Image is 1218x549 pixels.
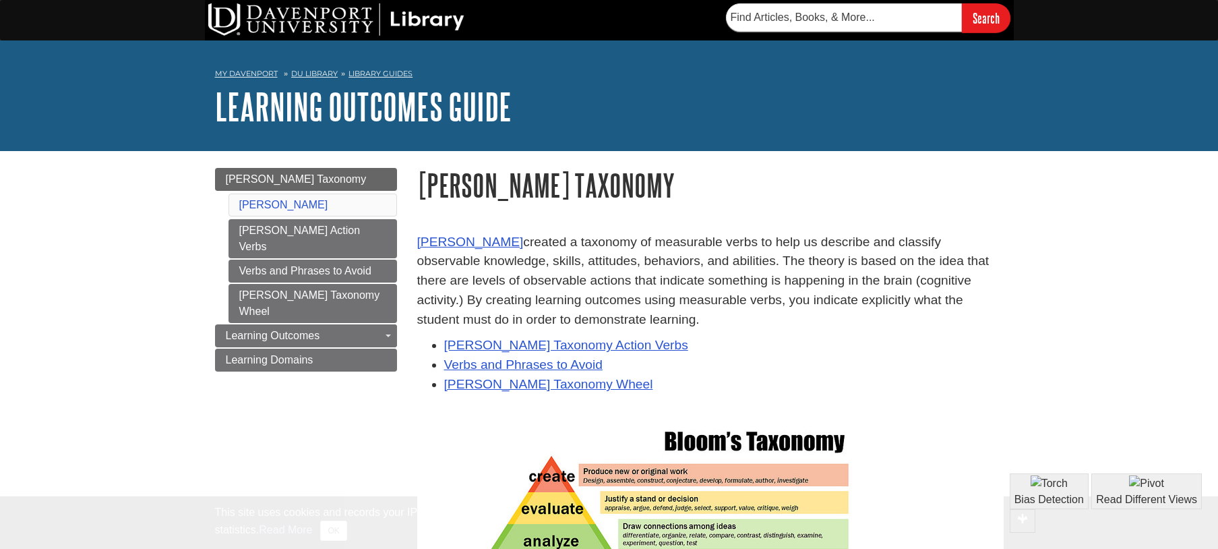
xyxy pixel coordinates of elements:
span: Learning Domains [226,354,313,366]
a: Verbs and Phrases to Avoid [229,260,397,283]
a: Learning Domains [215,349,397,372]
a: [PERSON_NAME] [417,235,524,249]
span: Bias Detection [1014,494,1084,505]
button: Pivot Read Different Views [1091,473,1202,509]
span: [PERSON_NAME] Taxonomy [226,173,367,185]
img: Torch [1031,475,1068,492]
a: Verbs and Phrases to Avoid [444,357,603,372]
a: Learning Outcomes [215,324,397,347]
a: [PERSON_NAME] Taxonomy Wheel [229,284,397,323]
span: Learning Outcomes [226,330,320,341]
button: Close [320,521,346,541]
input: Search [962,3,1010,32]
h1: [PERSON_NAME] Taxonomy [417,168,1004,202]
a: [PERSON_NAME] Taxonomy [215,168,397,191]
a: Read More [259,524,312,536]
span: Read Different Views [1096,494,1197,505]
img: DU Library [208,3,464,36]
nav: breadcrumb [215,65,1004,86]
a: [PERSON_NAME] Action Verbs [229,219,397,258]
form: Searches DU Library's articles, books, and more [726,3,1010,32]
div: This site uses cookies and records your IP address for usage statistics. Additionally, we use Goo... [215,504,1004,541]
button: Torch Bias Detection [1010,473,1089,509]
a: [PERSON_NAME] Taxonomy Action Verbs [444,338,688,352]
p: created a taxonomy of measurable verbs to help us describe and classify observable knowledge, ski... [417,233,1004,330]
a: Learning Outcomes Guide [215,86,512,127]
a: DU Library [291,69,338,78]
a: My Davenport [215,68,278,80]
a: [PERSON_NAME] [239,199,328,210]
img: Pivot [1129,475,1164,492]
a: Library Guides [348,69,413,78]
div: Guide Page Menu [215,168,397,372]
input: Find Articles, Books, & More... [726,3,962,32]
a: [PERSON_NAME] Taxonomy Wheel [444,377,653,391]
